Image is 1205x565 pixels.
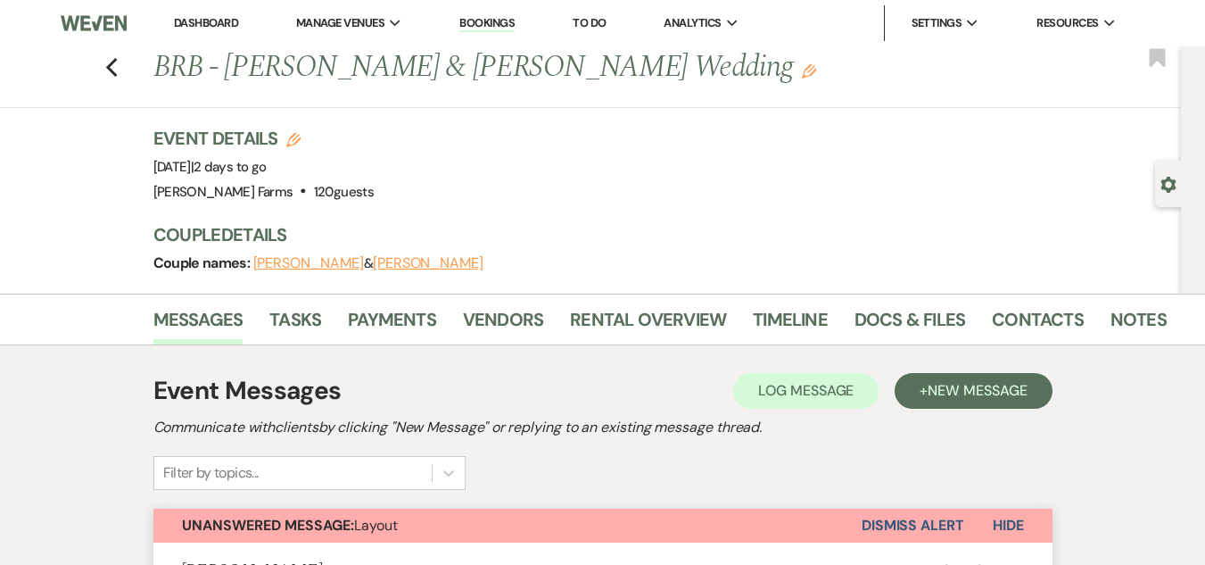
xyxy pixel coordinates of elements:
h2: Communicate with clients by clicking "New Message" or replying to an existing message thread. [153,417,1052,438]
span: 120 guests [314,183,374,201]
img: Weven Logo [61,4,128,42]
span: & [253,254,483,272]
button: Dismiss Alert [862,509,964,543]
button: Edit [802,62,816,79]
button: Hide [964,509,1052,543]
span: [DATE] [153,158,267,176]
span: Settings [912,14,962,32]
h1: Event Messages [153,372,342,410]
span: Log Message [758,381,854,400]
a: Bookings [459,15,515,32]
span: 2 days to go [194,158,266,176]
span: Resources [1036,14,1098,32]
a: Dashboard [174,15,238,30]
span: Hide [993,516,1024,535]
h1: BRB - [PERSON_NAME] & [PERSON_NAME] Wedding [153,46,953,89]
span: | [191,158,267,176]
a: Timeline [753,305,828,345]
button: +New Message [895,373,1052,409]
a: Payments [348,305,436,345]
button: [PERSON_NAME] [253,256,364,270]
strong: Unanswered Message: [182,516,354,535]
button: Open lead details [1160,175,1176,192]
a: Contacts [992,305,1084,345]
h3: Couple Details [153,222,1152,247]
button: Log Message [733,373,879,409]
span: Layout [182,516,398,535]
span: New Message [928,381,1027,400]
div: Filter by topics... [163,462,259,484]
button: [PERSON_NAME] [373,256,483,270]
a: Notes [1110,305,1167,345]
a: Docs & Files [854,305,965,345]
span: Couple names: [153,253,253,272]
span: [PERSON_NAME] Farms [153,183,293,201]
span: Manage Venues [296,14,384,32]
a: Vendors [463,305,543,345]
a: Rental Overview [570,305,726,345]
button: Unanswered Message:Layout [153,509,862,543]
a: Tasks [269,305,321,345]
a: To Do [573,15,606,30]
a: Messages [153,305,243,345]
h3: Event Details [153,126,374,151]
span: Analytics [664,14,721,32]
